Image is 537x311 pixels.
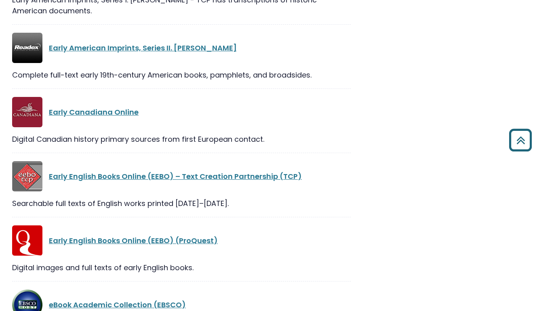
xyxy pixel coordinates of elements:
a: Early English Books Online (EEBO) – Text Creation Partnership (TCP) [49,171,302,181]
div: Digital Canadian history primary sources from first European contact. [12,134,351,145]
a: Early English Books Online (EEBO) (ProQuest) [49,235,218,246]
div: Complete full-text early 19th-century American books, pamphlets, and broadsides. [12,69,351,80]
a: Back to Top [506,132,535,147]
a: Early Canadiana Online [49,107,139,117]
div: Digital images and full texts of early English books. [12,262,351,273]
div: Searchable full texts of English works printed [DATE]–[DATE]. [12,198,351,209]
a: Early American Imprints, Series II. [PERSON_NAME] [49,43,237,53]
a: eBook Academic Collection (EBSCO) [49,300,186,310]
